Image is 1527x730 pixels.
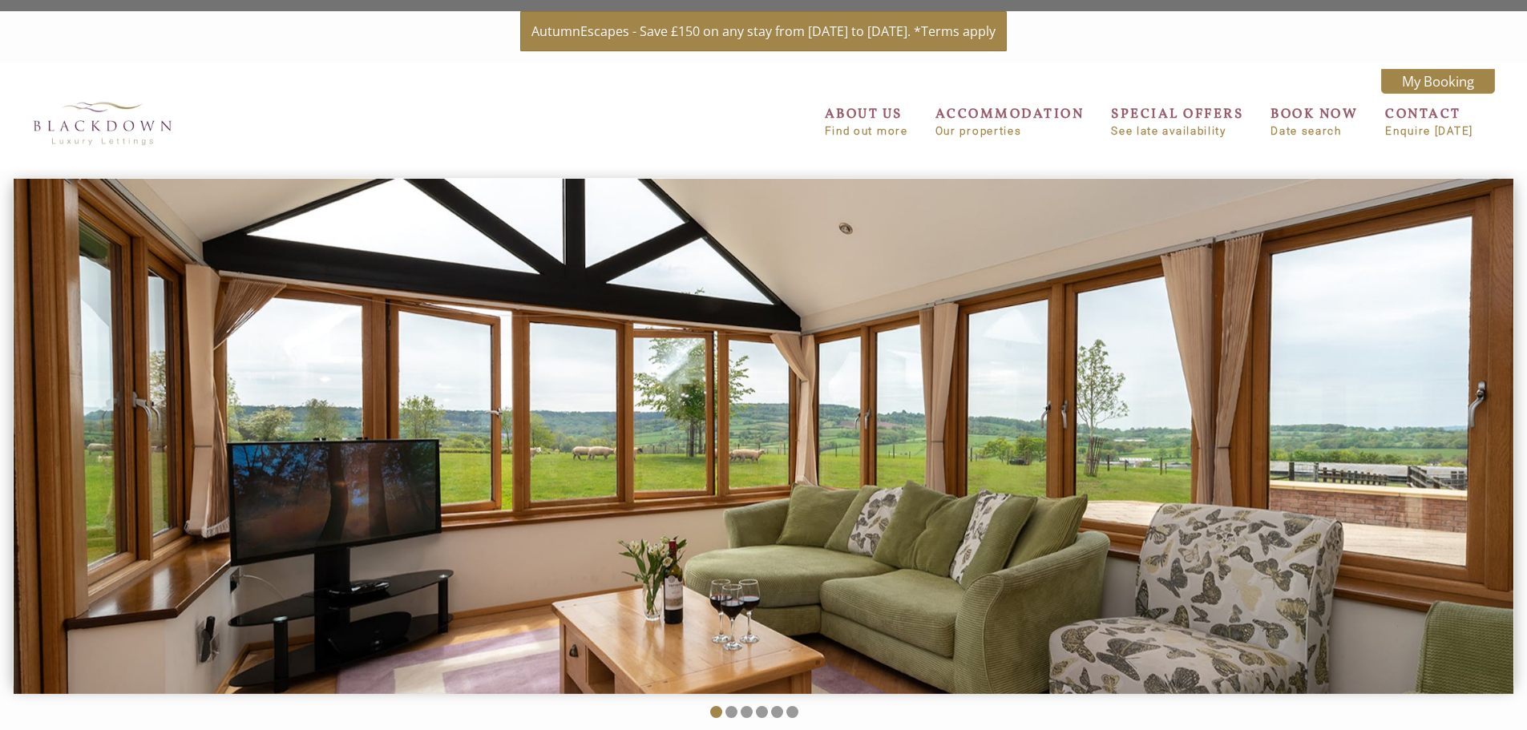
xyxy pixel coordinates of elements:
[825,105,908,137] a: ABOUT USFind out more
[1385,105,1473,137] a: CONTACTEnquire [DATE]
[22,92,183,154] img: Blackdown Luxury Lettings
[1381,69,1495,94] a: My Booking
[825,125,908,137] small: Find out more
[520,11,1007,51] a: AutumnEscapes - Save £150 on any stay from [DATE] to [DATE]. *Terms apply
[935,105,1085,137] a: ACCOMMODATIONOur properties
[1111,125,1243,137] small: See late availability
[1270,125,1358,137] small: Date search
[1385,125,1473,137] small: Enquire [DATE]
[1270,105,1358,137] a: BOOK NOWDate search
[935,125,1085,137] small: Our properties
[1111,105,1243,137] a: SPECIAL OFFERSSee late availability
